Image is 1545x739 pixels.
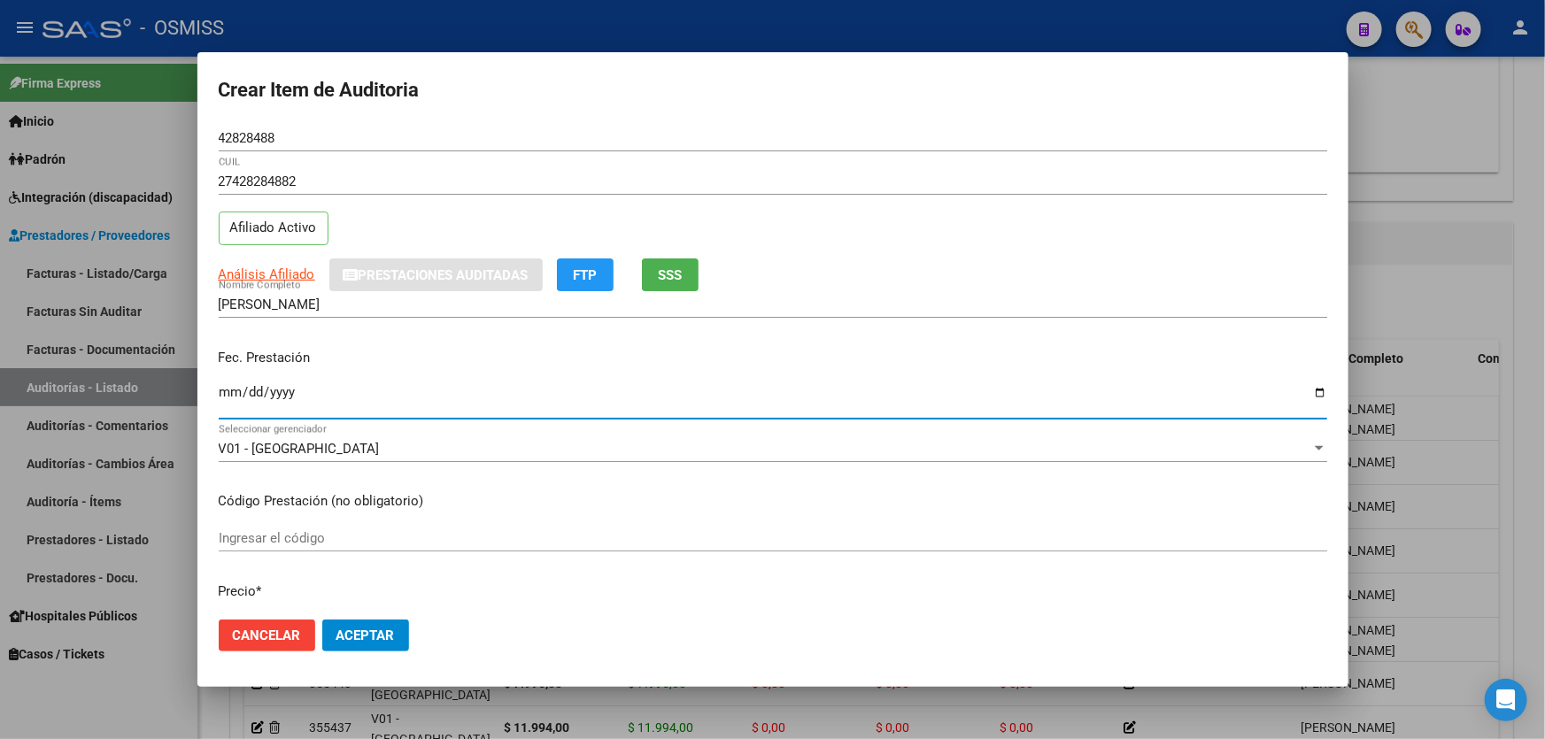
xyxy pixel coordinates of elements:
[219,581,1327,602] p: Precio
[219,212,328,246] p: Afiliado Activo
[233,627,301,643] span: Cancelar
[1485,679,1527,721] div: Open Intercom Messenger
[219,620,315,651] button: Cancelar
[329,258,543,291] button: Prestaciones Auditadas
[219,73,1327,107] h2: Crear Item de Auditoria
[219,348,1327,368] p: Fec. Prestación
[658,267,682,283] span: SSS
[359,267,529,283] span: Prestaciones Auditadas
[573,267,597,283] span: FTP
[219,266,315,282] span: Análisis Afiliado
[557,258,614,291] button: FTP
[642,258,699,291] button: SSS
[219,491,1327,512] p: Código Prestación (no obligatorio)
[219,441,380,457] span: V01 - [GEOGRAPHIC_DATA]
[336,627,395,643] span: Aceptar
[322,620,409,651] button: Aceptar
